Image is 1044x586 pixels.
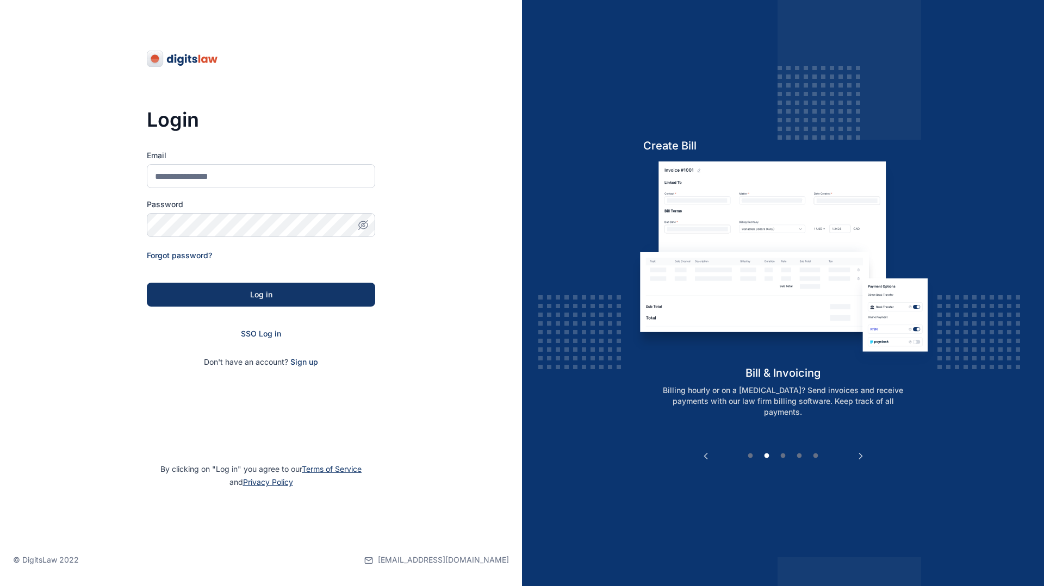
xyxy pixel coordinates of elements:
a: Privacy Policy [243,477,293,487]
p: By clicking on "Log in" you agree to our [13,463,509,489]
p: Billing hourly or on a [MEDICAL_DATA]? Send invoices and receive payments with our law firm billi... [644,385,922,417]
span: [EMAIL_ADDRESS][DOMAIN_NAME] [378,554,509,565]
p: Don't have an account? [147,357,375,367]
span: and [229,477,293,487]
h5: bill & invoicing [632,365,934,381]
button: Next [855,451,866,462]
a: Sign up [290,357,318,366]
div: Log in [164,289,358,300]
span: Sign up [290,357,318,367]
label: Email [147,150,375,161]
h3: Login [147,109,375,130]
img: digitslaw-logo [147,50,219,67]
button: 1 [745,451,756,462]
label: Password [147,199,375,210]
a: Terms of Service [302,464,362,473]
button: 2 [761,451,772,462]
button: 3 [778,451,788,462]
img: bill-and-invoicin [632,161,934,365]
button: 5 [810,451,821,462]
button: Log in [147,283,375,307]
button: Previous [700,451,711,462]
a: Forgot password? [147,251,212,260]
h5: Create Bill [632,138,934,153]
button: 4 [794,451,805,462]
a: SSO Log in [241,329,281,338]
p: © DigitsLaw 2022 [13,554,79,565]
a: [EMAIL_ADDRESS][DOMAIN_NAME] [364,534,509,586]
